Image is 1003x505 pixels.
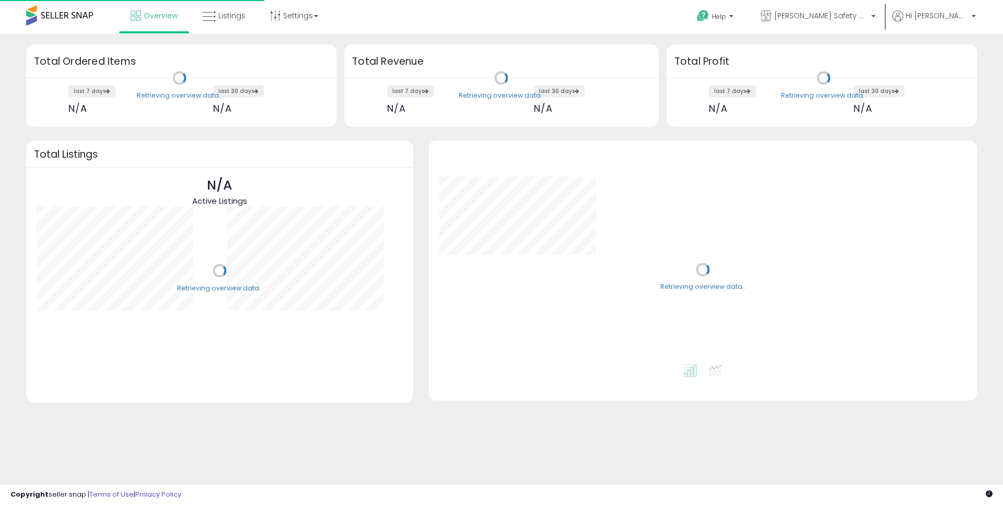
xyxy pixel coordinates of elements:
div: Retrieving overview data.. [459,91,544,100]
span: Hi [PERSON_NAME] [906,10,969,21]
div: Retrieving overview data.. [660,283,745,292]
a: Hi [PERSON_NAME] [892,10,976,34]
span: [PERSON_NAME] Safety & Supply [774,10,868,21]
div: Retrieving overview data.. [177,284,262,293]
div: Retrieving overview data.. [781,91,866,100]
i: Get Help [696,9,709,22]
span: Help [712,12,726,21]
a: Help [689,2,744,34]
div: Retrieving overview data.. [137,91,222,100]
span: Listings [218,10,246,21]
span: Overview [144,10,178,21]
